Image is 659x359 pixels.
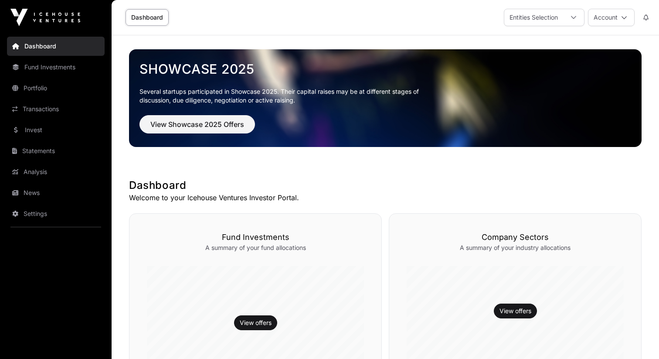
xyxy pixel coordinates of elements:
[499,307,531,315] a: View offers
[7,141,105,161] a: Statements
[129,178,642,192] h1: Dashboard
[129,192,642,203] p: Welcome to your Icehouse Ventures Investor Portal.
[129,49,642,147] img: Showcase 2025
[7,58,105,77] a: Fund Investments
[7,204,105,223] a: Settings
[7,99,105,119] a: Transactions
[139,61,631,77] a: Showcase 2025
[139,87,432,105] p: Several startups participated in Showcase 2025. Their capital raises may be at different stages o...
[7,37,105,56] a: Dashboard
[504,9,563,26] div: Entities Selection
[7,162,105,181] a: Analysis
[615,317,659,359] iframe: Chat Widget
[147,231,364,243] h3: Fund Investments
[7,79,105,98] a: Portfolio
[7,120,105,140] a: Invest
[150,119,244,130] span: View Showcase 2025 Offers
[147,243,364,252] p: A summary of your fund allocations
[10,9,80,26] img: Icehouse Ventures Logo
[234,315,277,330] button: View offers
[407,231,624,243] h3: Company Sectors
[139,124,255,133] a: View Showcase 2025 Offers
[588,9,635,26] button: Account
[126,9,169,26] a: Dashboard
[240,318,272,327] a: View offers
[7,183,105,202] a: News
[407,243,624,252] p: A summary of your industry allocations
[494,304,537,318] button: View offers
[139,115,255,133] button: View Showcase 2025 Offers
